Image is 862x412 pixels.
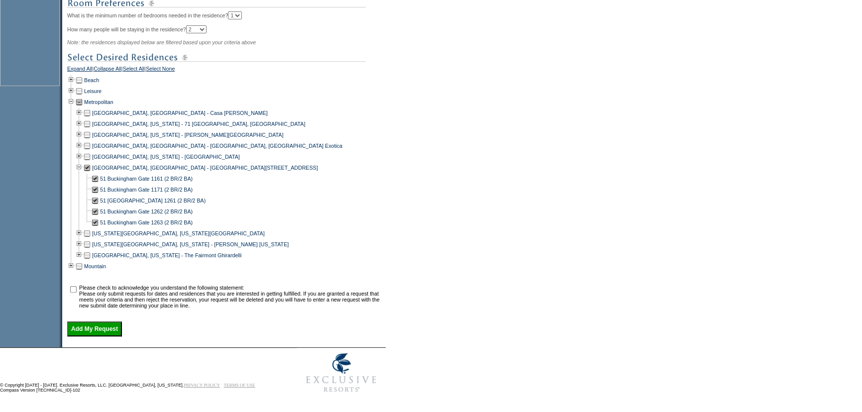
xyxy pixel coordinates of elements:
[297,348,386,398] img: Exclusive Resorts
[84,99,113,105] a: Metropolitan
[184,383,220,388] a: PRIVACY POLICY
[84,77,99,83] a: Beach
[224,383,255,388] a: TERMS OF USE
[92,132,283,138] a: [GEOGRAPHIC_DATA], [US_STATE] - [PERSON_NAME][GEOGRAPHIC_DATA]
[67,39,256,45] span: Note: the residences displayed below are filtered based upon your criteria above
[67,66,92,75] a: Expand All
[67,321,122,336] input: Add My Request
[92,230,265,236] a: [US_STATE][GEOGRAPHIC_DATA], [US_STATE][GEOGRAPHIC_DATA]
[92,165,318,171] a: [GEOGRAPHIC_DATA], [GEOGRAPHIC_DATA] - [GEOGRAPHIC_DATA][STREET_ADDRESS]
[92,143,342,149] a: [GEOGRAPHIC_DATA], [GEOGRAPHIC_DATA] - [GEOGRAPHIC_DATA], [GEOGRAPHIC_DATA] Exotica
[67,66,383,75] div: | | |
[92,121,305,127] a: [GEOGRAPHIC_DATA], [US_STATE] - 71 [GEOGRAPHIC_DATA], [GEOGRAPHIC_DATA]
[79,285,382,309] td: Please check to acknowledge you understand the following statement: Please only submit requests f...
[92,252,241,258] a: [GEOGRAPHIC_DATA], [US_STATE] - The Fairmont Ghirardelli
[100,198,206,204] a: 51 [GEOGRAPHIC_DATA] 1261 (2 BR/2 BA)
[84,88,102,94] a: Leisure
[92,241,289,247] a: [US_STATE][GEOGRAPHIC_DATA], [US_STATE] - [PERSON_NAME] [US_STATE]
[100,208,193,214] a: 51 Buckingham Gate 1262 (2 BR/2 BA)
[92,154,240,160] a: [GEOGRAPHIC_DATA], [US_STATE] - [GEOGRAPHIC_DATA]
[123,66,145,75] a: Select All
[94,66,121,75] a: Collapse All
[100,187,193,193] a: 51 Buckingham Gate 1171 (2 BR/2 BA)
[100,219,193,225] a: 51 Buckingham Gate 1263 (2 BR/2 BA)
[146,66,175,75] a: Select None
[100,176,193,182] a: 51 Buckingham Gate 1161 (2 BR/2 BA)
[92,110,268,116] a: [GEOGRAPHIC_DATA], [GEOGRAPHIC_DATA] - Casa [PERSON_NAME]
[84,263,106,269] a: Mountain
